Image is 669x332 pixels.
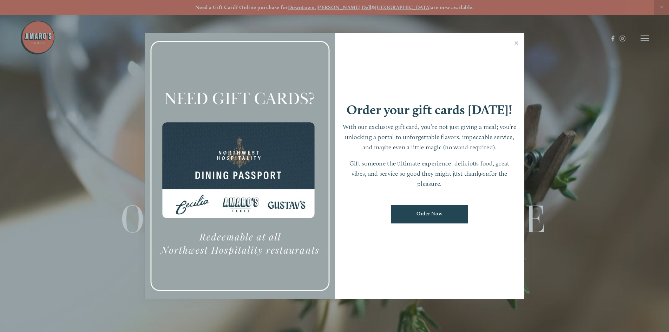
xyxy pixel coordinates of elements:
a: Order Now [391,205,468,223]
a: Close [510,34,523,54]
p: With our exclusive gift card, you’re not just giving a meal; you’re unlocking a portal to unforge... [342,122,518,152]
em: you [480,170,489,177]
p: Gift someone the ultimate experience: delicious food, great vibes, and service so good they might... [342,158,518,189]
h1: Order your gift cards [DATE]! [347,103,512,116]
